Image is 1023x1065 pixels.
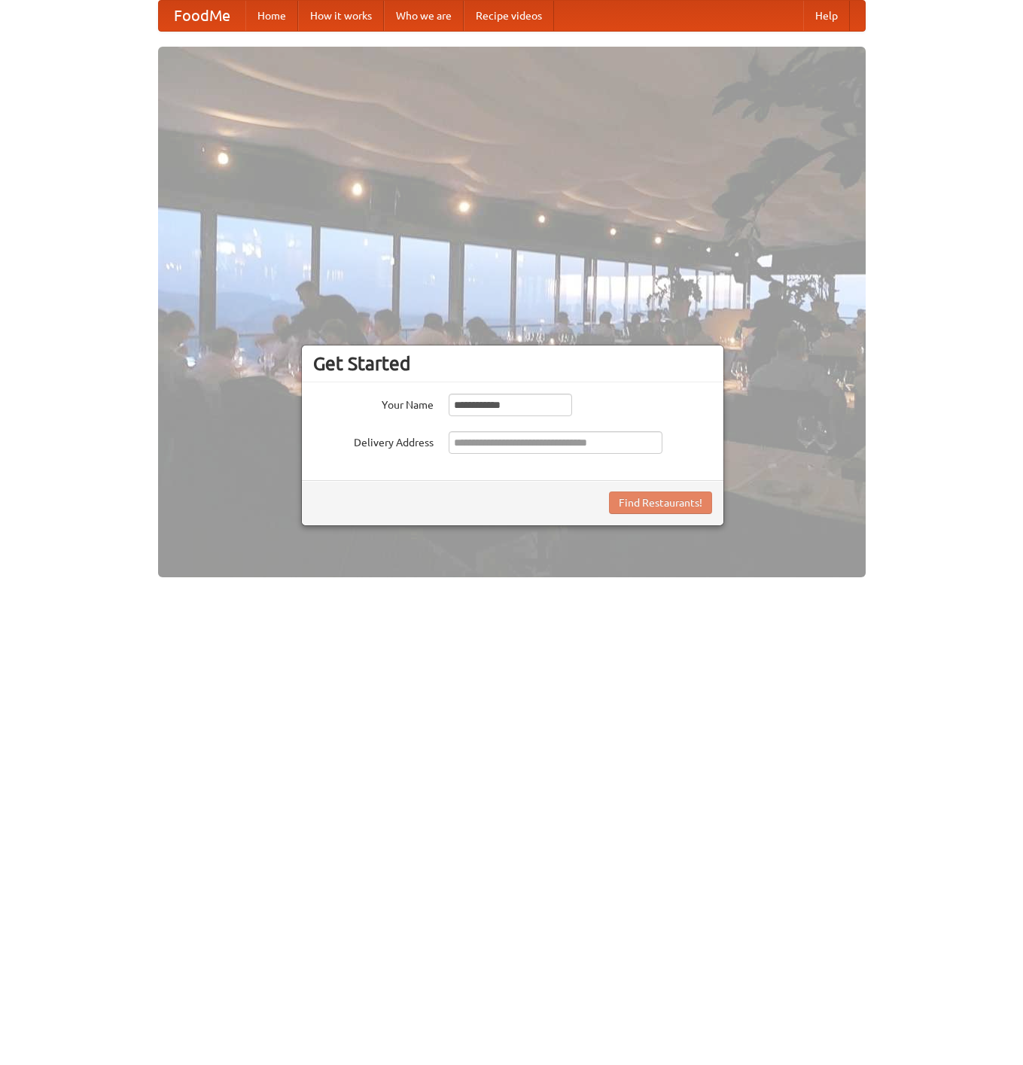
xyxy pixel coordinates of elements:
[245,1,298,31] a: Home
[609,491,712,514] button: Find Restaurants!
[313,431,434,450] label: Delivery Address
[464,1,554,31] a: Recipe videos
[313,352,712,375] h3: Get Started
[298,1,384,31] a: How it works
[313,394,434,412] label: Your Name
[384,1,464,31] a: Who we are
[159,1,245,31] a: FoodMe
[803,1,850,31] a: Help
